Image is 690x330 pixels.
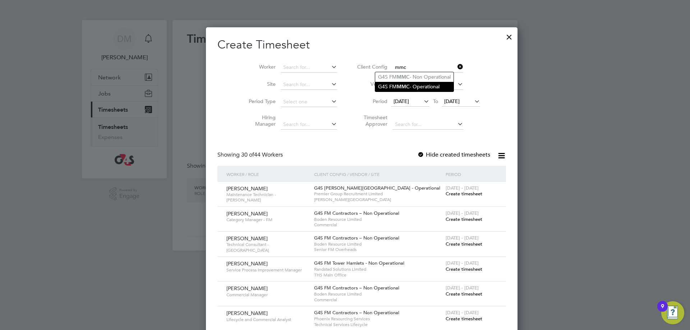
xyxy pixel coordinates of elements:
span: Create timesheet [446,291,482,297]
li: G4S FM - Operational [375,82,454,92]
span: [PERSON_NAME] [226,235,268,242]
span: G4S FM Contractors – Non Operational [314,310,399,316]
span: [PERSON_NAME] [226,210,268,217]
div: Showing [217,151,284,159]
div: 9 [661,306,664,316]
input: Search for... [392,62,463,73]
span: [DATE] - [DATE] [446,210,479,216]
label: Timesheet Approver [355,114,387,127]
span: G4S FM Tower Hamlets - Non Operational [314,260,404,266]
span: [DATE] - [DATE] [446,235,479,241]
span: Commercial Manager [226,292,309,298]
span: [DATE] - [DATE] [446,285,479,291]
span: [DATE] - [DATE] [446,185,479,191]
span: Commercial [314,297,442,303]
input: Search for... [281,120,337,130]
span: [PERSON_NAME] [226,260,268,267]
span: [DATE] - [DATE] [446,260,479,266]
span: Create timesheet [446,266,482,272]
label: Worker [243,64,276,70]
span: Maintenance Technician - [PERSON_NAME] [226,192,309,203]
span: G4S FM Contractors – Non Operational [314,285,399,291]
span: Randstad Solutions Limited [314,266,442,272]
span: G4S [PERSON_NAME][GEOGRAPHIC_DATA] - Operational [314,185,440,191]
span: Technical Services Lifecycle [314,322,442,327]
label: Hide created timesheets [417,151,490,158]
label: Vendor [355,81,387,87]
span: Commercial [314,222,442,228]
input: Search for... [392,120,463,130]
h2: Create Timesheet [217,37,506,52]
span: [PERSON_NAME] [226,310,268,316]
button: Open Resource Center, 9 new notifications [661,301,684,324]
span: [PERSON_NAME] [226,285,268,292]
span: Boden Resource Limited [314,241,442,247]
label: Period Type [243,98,276,104]
span: THS Main Office [314,272,442,278]
div: Client Config / Vendor / Site [312,166,444,182]
span: Create timesheet [446,241,482,247]
span: [DATE] [444,98,460,104]
span: To [431,97,440,106]
label: Site [243,81,276,87]
span: Create timesheet [446,191,482,197]
span: Technical Consultant - [GEOGRAPHIC_DATA] [226,242,309,253]
label: Hiring Manager [243,114,276,127]
label: Period [355,98,387,104]
span: Lifecycle and Commercial Analyst [226,317,309,322]
input: Search for... [281,62,337,73]
span: [PERSON_NAME][GEOGRAPHIC_DATA] [314,197,442,203]
span: Boden Resource Limited [314,217,442,222]
span: Create timesheet [446,216,482,222]
span: Senior FM Overheads [314,247,442,252]
input: Select one [281,97,337,107]
span: [PERSON_NAME] [226,185,268,192]
span: Service Process Improvement Manager [226,267,309,273]
span: [DATE] - [DATE] [446,310,479,316]
div: Period [444,166,499,182]
b: MMC [397,74,410,80]
span: Create timesheet [446,316,482,322]
label: Client Config [355,64,387,70]
span: G4S FM Contractors – Non Operational [314,210,399,216]
span: 44 Workers [241,151,283,158]
div: Worker / Role [225,166,312,182]
input: Search for... [281,80,337,90]
span: Category Manager - FM [226,217,309,223]
li: G4S FM - Non Operational [375,72,454,82]
span: Boden Resource Limited [314,291,442,297]
span: [DATE] [394,98,409,104]
span: 30 of [241,151,254,158]
span: G4S FM Contractors – Non Operational [314,235,399,241]
span: Phoenix Resourcing Services [314,316,442,322]
span: Premier Group Recruitment Limited [314,191,442,197]
b: MMC [397,84,410,90]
